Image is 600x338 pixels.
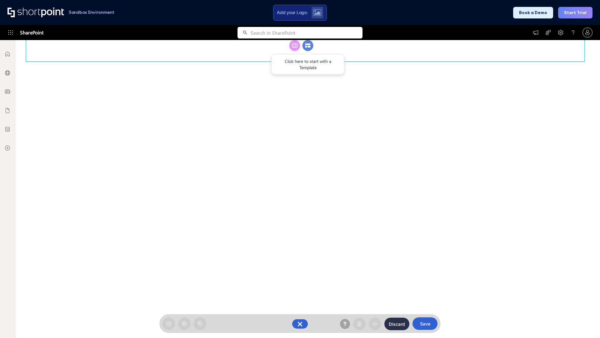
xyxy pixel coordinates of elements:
input: Search in SharePoint [251,27,362,38]
span: SharePoint [20,25,43,40]
iframe: Chat Widget [569,308,600,338]
button: Book a Demo [513,7,553,18]
button: Start Trial [558,7,592,18]
h1: Sandbox Environment [69,11,114,14]
button: Save [412,317,437,330]
button: Discard [384,318,409,330]
img: Upload logo [313,9,321,16]
span: Add your Logo: [277,10,307,15]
